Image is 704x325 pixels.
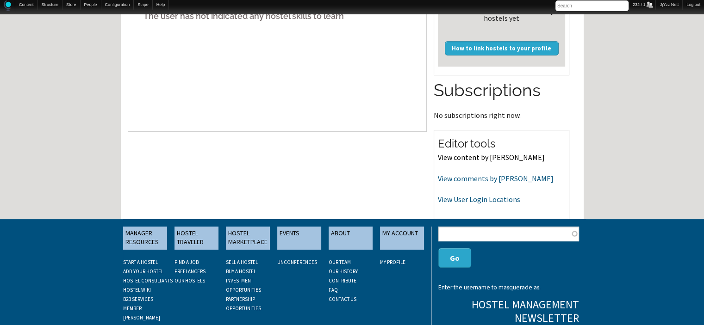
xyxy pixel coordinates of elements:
a: View comments by [PERSON_NAME] [438,174,554,183]
a: ADD YOUR HOSTEL [123,268,163,275]
a: ABOUT [329,227,373,250]
a: OUR TEAM [329,259,351,265]
h3: Hostel Management Newsletter [438,298,579,325]
a: HOSTEL WIKI [123,287,151,293]
a: MEMBER [PERSON_NAME] [123,305,160,321]
a: FIND A JOB [174,259,199,265]
a: FREELANCERS [174,268,206,275]
a: SELL A HOSTEL [226,259,258,265]
a: View content by [PERSON_NAME] [438,153,545,162]
h2: Subscriptions [434,79,569,103]
a: EVENTS [277,227,321,250]
a: HOSTEL CONSULTANTS [123,277,173,284]
a: OUR HOSTELS [174,277,205,284]
a: MANAGER RESOURCES [123,227,167,250]
a: HOSTEL MARKETPLACE [226,227,270,250]
a: B2B SERVICES [123,296,153,302]
a: INVESTMENT OPPORTUNITIES [226,277,261,293]
a: CONTRIBUTE [329,277,356,284]
h2: Editor tools [438,136,565,152]
a: START A HOSTEL [123,259,158,265]
a: CONTACT US [329,296,356,302]
input: Search [555,0,629,11]
a: View User Login Locations [438,195,520,204]
div: Enter the username to masquerade as. [438,284,579,291]
a: FAQ [329,287,338,293]
a: UNCONFERENCES [277,259,317,265]
div: This user not associated with any hostels yet [442,7,561,22]
a: HOSTEL TRAVELER [174,227,218,250]
a: PARTNERSHIP OPPORTUNITIES [226,296,261,312]
a: My Profile [380,259,405,265]
section: No subscriptions right now. [434,79,569,118]
a: MY ACCOUNT [380,227,424,250]
h5: The user has not indicated any hostel skills to learn [135,2,420,30]
button: Go [438,248,471,268]
a: How to link hostels to your profile [445,41,559,55]
a: OUR HISTORY [329,268,358,275]
a: BUY A HOSTEL [226,268,256,275]
img: Home [4,0,11,11]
